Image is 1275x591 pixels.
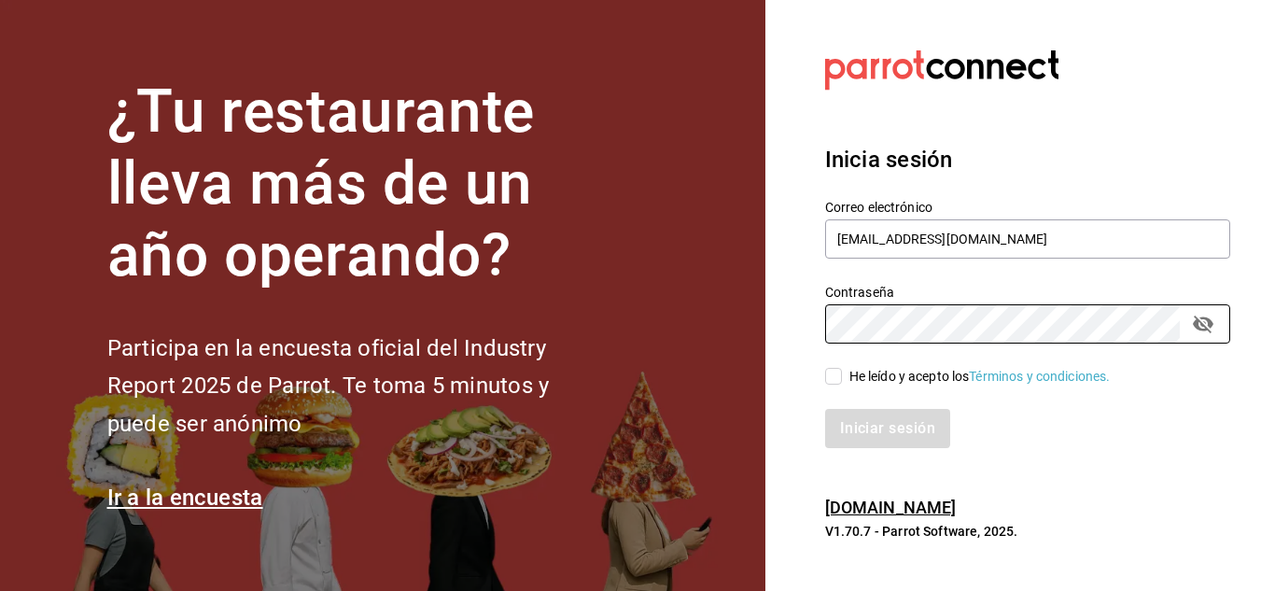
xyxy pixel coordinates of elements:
[825,522,1230,541] p: V1.70.7 - Parrot Software, 2025.
[849,367,1111,387] div: He leído y acepto los
[107,77,611,291] h1: ¿Tu restaurante lleva más de un año operando?
[825,143,1230,176] h3: Inicia sesión
[825,498,957,517] a: [DOMAIN_NAME]
[825,201,1230,214] label: Correo electrónico
[107,330,611,443] h2: Participa en la encuesta oficial del Industry Report 2025 de Parrot. Te toma 5 minutos y puede se...
[825,286,1230,299] label: Contraseña
[825,219,1230,259] input: Ingresa tu correo electrónico
[1187,308,1219,340] button: passwordField
[107,485,263,511] a: Ir a la encuesta
[969,369,1110,384] a: Términos y condiciones.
